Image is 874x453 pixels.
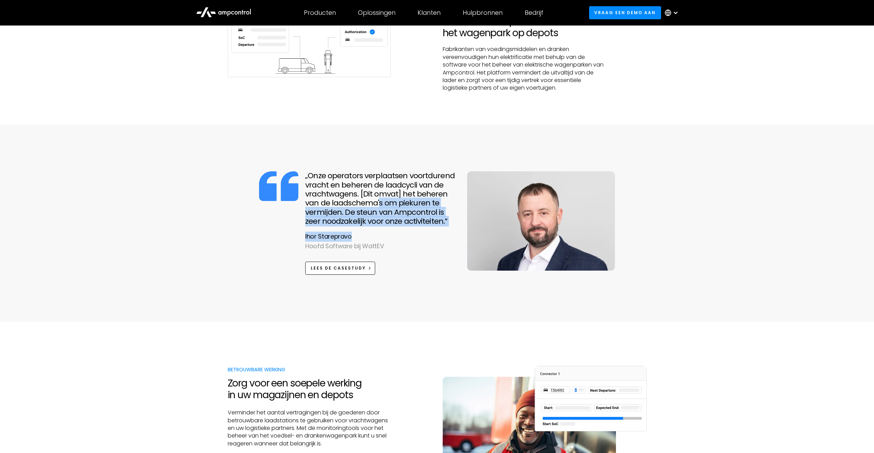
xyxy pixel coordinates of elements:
div: Oplossingen [358,9,395,17]
a: Vraag een demo aan [589,6,661,19]
div: Producten [304,9,336,17]
p: Fabrikanten van voedingsmiddelen en dranken vereenvoudigen hun elektrificatie met behulp van de s... [443,46,606,92]
div: Klanten [418,9,441,17]
div: Hulpbronnen [463,9,503,17]
h2: „Onze operators verplaatsen voortdurend vracht en beheren de laadcycli van de vrachtwagens. [Dit ... [305,171,456,226]
a: Lees de casestudy [305,262,375,274]
div: Hoofd Software bij WattEV [305,241,456,251]
div: Bedrijf [525,9,543,17]
h2: Betrouwbare toeleveringsketen door efficiënt opladen van het wagenpark op depots [443,4,606,39]
h2: Zorg voor een soepele werking in uw magazijnen en depots [228,377,391,401]
img: citaat-icoon [259,171,298,201]
p: Verminder het aantal vertragingen bij de goederen door betrouwbare laadstations te gebruiken voor... [228,409,391,447]
span: Lees de casestudy [311,265,366,271]
div: Ihor Starepravo [305,232,456,242]
div: Betrouwbare werking [228,366,391,373]
img: Connectorvenster met aangesloten voertuig en SoC via slimme oplaadsoftware [534,366,647,441]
